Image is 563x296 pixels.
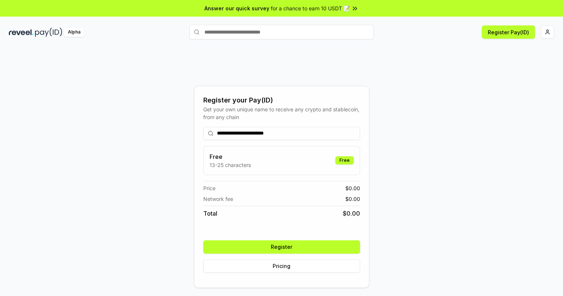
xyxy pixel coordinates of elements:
[203,184,215,192] span: Price
[203,105,360,121] div: Get your own unique name to receive any crypto and stablecoin, from any chain
[9,28,34,37] img: reveel_dark
[203,240,360,254] button: Register
[210,161,251,169] p: 13-25 characters
[203,209,217,218] span: Total
[482,25,535,39] button: Register Pay(ID)
[271,4,350,12] span: for a chance to earn 10 USDT 📝
[204,4,269,12] span: Answer our quick survey
[345,184,360,192] span: $ 0.00
[203,195,233,203] span: Network fee
[343,209,360,218] span: $ 0.00
[210,152,251,161] h3: Free
[64,28,84,37] div: Alpha
[335,156,354,164] div: Free
[203,95,360,105] div: Register your Pay(ID)
[35,28,62,37] img: pay_id
[345,195,360,203] span: $ 0.00
[203,260,360,273] button: Pricing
